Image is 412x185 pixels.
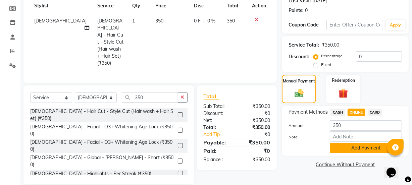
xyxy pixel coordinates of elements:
[284,123,325,129] label: Amount:
[203,17,205,24] span: |
[237,124,275,131] div: ₹350.00
[237,110,275,117] div: ₹0
[289,53,309,60] div: Discount:
[321,53,343,59] label: Percentage
[237,103,275,110] div: ₹350.00
[199,124,237,131] div: Total:
[237,147,275,155] div: ₹0
[30,123,175,137] div: [DEMOGRAPHIC_DATA] - Facial - O3+ Whitening Age Lock (₹3500)
[199,147,237,155] div: Paid:
[237,138,275,146] div: ₹350.00
[34,18,87,24] span: [DEMOGRAPHIC_DATA]
[284,134,325,140] label: Note:
[204,93,219,100] span: Total
[199,103,237,110] div: Sub Total:
[97,18,123,66] span: [DEMOGRAPHIC_DATA] - Hair Cut - Style Cut (Hair wash + Hair Set) (₹350)
[30,139,175,153] div: [DEMOGRAPHIC_DATA] - Facial - O3+ Whitening Age Lock (₹3500)
[330,120,402,131] input: Amount
[305,7,308,14] div: 0
[30,154,175,168] div: [DEMOGRAPHIC_DATA] - Global - [PERSON_NAME] - Short (₹3500)
[332,77,355,83] label: Redemption
[199,131,243,138] a: Add Tip
[336,87,351,99] img: _gift.svg
[289,42,319,49] div: Service Total:
[155,18,163,24] span: 350
[207,17,215,24] span: 0 %
[289,109,328,116] span: Payment Methods
[30,108,175,122] div: [DEMOGRAPHIC_DATA] - Hair Cut - Style Cut (Hair wash + Hair Set) (₹350)
[386,20,405,30] button: Apply
[330,109,345,116] span: CASH
[199,138,237,146] div: Payable:
[368,109,382,116] span: CARD
[243,131,275,138] div: ₹0
[194,17,201,24] span: 0 F
[199,156,237,163] div: Balance :
[199,110,237,117] div: Discount:
[322,42,339,49] div: ₹350.00
[237,156,275,163] div: ₹350.00
[326,20,383,30] input: Enter Offer / Coupon Code
[283,78,315,84] label: Manual Payment
[283,161,407,168] a: Continue Without Payment
[330,143,402,153] button: Add Payment
[199,117,237,124] div: Net:
[292,88,306,99] img: _cash.svg
[132,18,135,24] span: 1
[122,92,178,103] input: Search or Scan
[384,158,405,178] iframe: chat widget
[289,21,326,28] div: Coupon Code
[348,109,365,116] span: ONLINE
[227,18,235,24] span: 350
[30,170,151,177] div: [DEMOGRAPHIC_DATA] - Highlights - Per Streak (₹350)
[237,117,275,124] div: ₹350.00
[289,7,304,14] div: Points:
[330,131,402,142] input: Add Note
[321,62,331,68] label: Fixed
